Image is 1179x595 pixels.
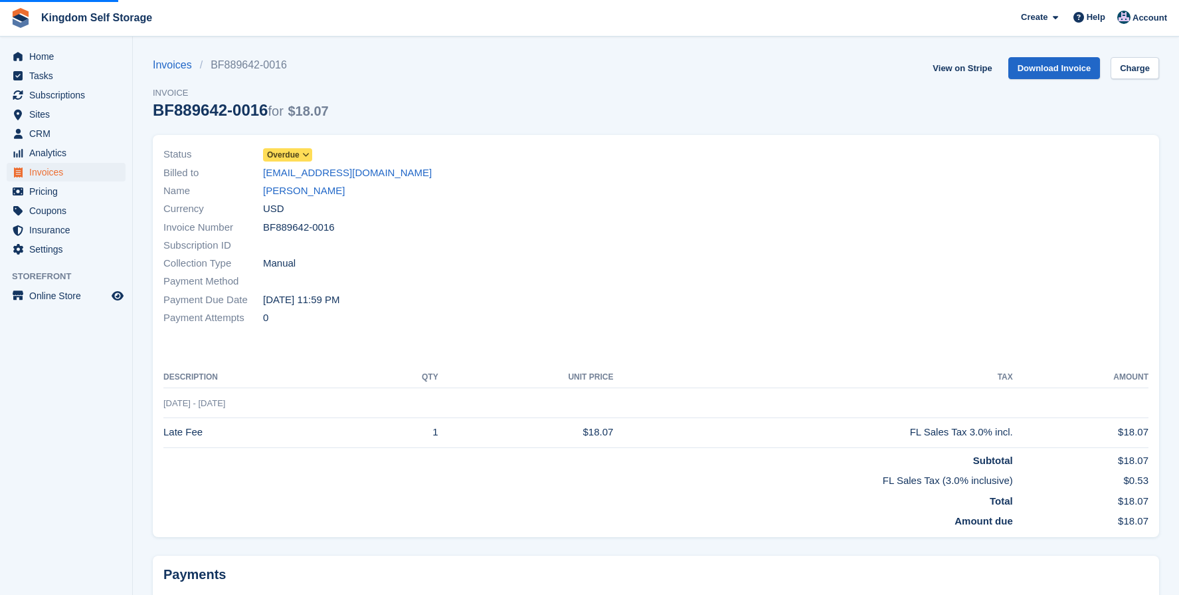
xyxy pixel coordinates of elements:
[29,47,109,66] span: Home
[268,104,283,118] span: for
[29,105,109,124] span: Sites
[29,221,109,239] span: Insurance
[163,293,263,308] span: Payment Due Date
[153,57,329,73] nav: breadcrumbs
[973,455,1013,466] strong: Subtotal
[263,293,340,308] time: 2025-09-06 03:59:59 UTC
[288,104,328,118] span: $18.07
[163,183,263,199] span: Name
[613,367,1012,388] th: Tax
[1013,367,1148,388] th: Amount
[7,124,126,143] a: menu
[1021,11,1047,24] span: Create
[163,468,1013,489] td: FL Sales Tax (3.0% inclusive)
[990,495,1013,507] strong: Total
[375,367,438,388] th: QTY
[29,287,109,305] span: Online Store
[7,182,126,201] a: menu
[1013,468,1148,489] td: $0.53
[7,240,126,259] a: menu
[163,220,263,235] span: Invoice Number
[438,367,614,388] th: Unit Price
[163,147,263,162] span: Status
[263,201,284,217] span: USD
[1008,57,1101,79] a: Download Invoice
[29,124,109,143] span: CRM
[954,515,1013,527] strong: Amount due
[153,57,200,73] a: Invoices
[163,367,375,388] th: Description
[613,425,1012,440] div: FL Sales Tax 3.0% incl.
[267,149,300,161] span: Overdue
[7,47,126,66] a: menu
[263,220,335,235] span: BF889642-0016
[1087,11,1105,24] span: Help
[163,201,263,217] span: Currency
[1111,57,1159,79] a: Charge
[29,144,109,162] span: Analytics
[11,8,31,28] img: stora-icon-8386f47178a22dfd0bd8f6a31ec36ba5ce8667c1dd55bd0f319d3a0aa187defe.svg
[163,238,263,253] span: Subscription ID
[7,86,126,104] a: menu
[12,270,132,283] span: Storefront
[7,163,126,181] a: menu
[153,86,329,100] span: Invoice
[163,417,375,447] td: Late Fee
[29,182,109,201] span: Pricing
[110,288,126,304] a: Preview store
[438,417,614,447] td: $18.07
[263,256,296,271] span: Manual
[7,66,126,85] a: menu
[1013,509,1148,529] td: $18.07
[29,240,109,259] span: Settings
[263,183,345,199] a: [PERSON_NAME]
[7,201,126,220] a: menu
[1133,11,1167,25] span: Account
[7,144,126,162] a: menu
[163,274,263,289] span: Payment Method
[263,310,268,326] span: 0
[7,221,126,239] a: menu
[1117,11,1131,24] img: Bradley Werlin
[263,166,432,181] a: [EMAIL_ADDRESS][DOMAIN_NAME]
[7,287,126,305] a: menu
[36,7,157,29] a: Kingdom Self Storage
[163,166,263,181] span: Billed to
[1013,489,1148,509] td: $18.07
[375,417,438,447] td: 1
[1013,417,1148,447] td: $18.07
[29,86,109,104] span: Subscriptions
[163,310,263,326] span: Payment Attempts
[7,105,126,124] a: menu
[163,566,1148,583] h2: Payments
[29,201,109,220] span: Coupons
[29,163,109,181] span: Invoices
[1013,447,1148,468] td: $18.07
[29,66,109,85] span: Tasks
[263,147,312,162] a: Overdue
[927,57,997,79] a: View on Stripe
[163,256,263,271] span: Collection Type
[153,101,329,119] div: BF889642-0016
[163,398,225,408] span: [DATE] - [DATE]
